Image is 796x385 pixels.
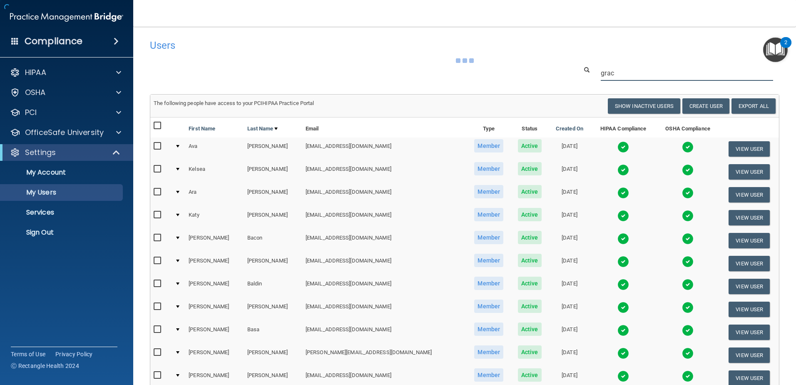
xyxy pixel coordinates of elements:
button: View User [729,164,770,180]
a: Privacy Policy [55,350,93,358]
p: Settings [25,147,56,157]
span: Member [474,139,503,152]
button: View User [729,279,770,294]
a: OSHA [10,87,121,97]
img: tick.e7d51cea.svg [617,347,629,359]
td: [DATE] [548,206,591,229]
span: The following people have access to your PCIHIPAA Practice Portal [154,100,314,106]
td: Baldin [244,275,302,298]
th: HIPAA Compliance [591,117,656,137]
td: [PERSON_NAME][EMAIL_ADDRESS][DOMAIN_NAME] [302,344,467,367]
span: Active [518,345,542,359]
td: [EMAIL_ADDRESS][DOMAIN_NAME] [302,252,467,275]
td: [PERSON_NAME] [185,229,244,252]
span: Active [518,300,542,313]
a: OfficeSafe University [10,127,121,137]
span: Active [518,162,542,175]
p: HIPAA [25,67,46,77]
span: Active [518,368,542,382]
td: [DATE] [548,275,591,298]
td: [PERSON_NAME] [185,252,244,275]
img: tick.e7d51cea.svg [682,325,694,336]
span: Active [518,231,542,244]
td: [EMAIL_ADDRESS][DOMAIN_NAME] [302,275,467,298]
td: [EMAIL_ADDRESS][DOMAIN_NAME] [302,321,467,344]
td: [DATE] [548,321,591,344]
td: [PERSON_NAME] [244,344,302,367]
span: Member [474,345,503,359]
th: Email [302,117,467,137]
button: View User [729,187,770,202]
span: Member [474,231,503,244]
a: Export All [731,98,776,114]
span: Active [518,208,542,221]
td: [DATE] [548,252,591,275]
td: [PERSON_NAME] [185,321,244,344]
td: [EMAIL_ADDRESS][DOMAIN_NAME] [302,160,467,183]
span: Member [474,185,503,198]
span: Member [474,322,503,336]
span: Member [474,368,503,382]
img: tick.e7d51cea.svg [682,141,694,153]
th: Type [467,117,511,137]
td: [PERSON_NAME] [244,206,302,229]
td: [PERSON_NAME] [244,160,302,183]
td: Kelsea [185,160,244,183]
a: HIPAA [10,67,121,77]
a: Last Name [247,124,278,134]
img: tick.e7d51cea.svg [682,279,694,290]
img: ajax-loader.4d491dd7.gif [456,58,474,63]
img: PMB logo [10,9,123,25]
img: tick.e7d51cea.svg [617,370,629,382]
span: Member [474,254,503,267]
img: tick.e7d51cea.svg [682,210,694,222]
img: tick.e7d51cea.svg [682,233,694,245]
td: [EMAIL_ADDRESS][DOMAIN_NAME] [302,206,467,229]
button: Open Resource Center, 2 new notifications [763,37,788,62]
td: [EMAIL_ADDRESS][DOMAIN_NAME] [302,298,467,321]
img: tick.e7d51cea.svg [682,256,694,267]
span: Member [474,300,503,313]
img: tick.e7d51cea.svg [617,325,629,336]
button: Create User [682,98,729,114]
img: tick.e7d51cea.svg [682,302,694,313]
td: [PERSON_NAME] [244,137,302,160]
td: Bacon [244,229,302,252]
p: PCI [25,107,37,117]
td: [PERSON_NAME] [185,298,244,321]
img: tick.e7d51cea.svg [617,141,629,153]
button: View User [729,325,770,340]
td: [PERSON_NAME] [244,183,302,206]
img: tick.e7d51cea.svg [617,279,629,290]
img: tick.e7d51cea.svg [682,164,694,176]
td: [EMAIL_ADDRESS][DOMAIN_NAME] [302,229,467,252]
th: Status [511,117,548,137]
input: Search [601,65,773,81]
img: tick.e7d51cea.svg [617,187,629,199]
button: View User [729,256,770,271]
span: Active [518,277,542,290]
td: Ara [185,183,244,206]
iframe: Drift Widget Chat Controller [652,326,786,359]
button: View User [729,233,770,248]
span: Active [518,185,542,198]
span: Active [518,322,542,336]
button: View User [729,141,770,157]
td: [EMAIL_ADDRESS][DOMAIN_NAME] [302,183,467,206]
td: Ava [185,137,244,160]
img: tick.e7d51cea.svg [682,187,694,199]
h4: Compliance [25,35,82,47]
td: Katy [185,206,244,229]
a: Settings [10,147,121,157]
img: tick.e7d51cea.svg [617,210,629,222]
span: Active [518,254,542,267]
button: Show Inactive Users [608,98,680,114]
td: [DATE] [548,344,591,367]
th: OSHA Compliance [656,117,720,137]
span: Member [474,277,503,290]
a: Terms of Use [11,350,45,358]
img: tick.e7d51cea.svg [617,256,629,267]
button: View User [729,210,770,225]
a: Created On [556,124,583,134]
td: [PERSON_NAME] [244,298,302,321]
